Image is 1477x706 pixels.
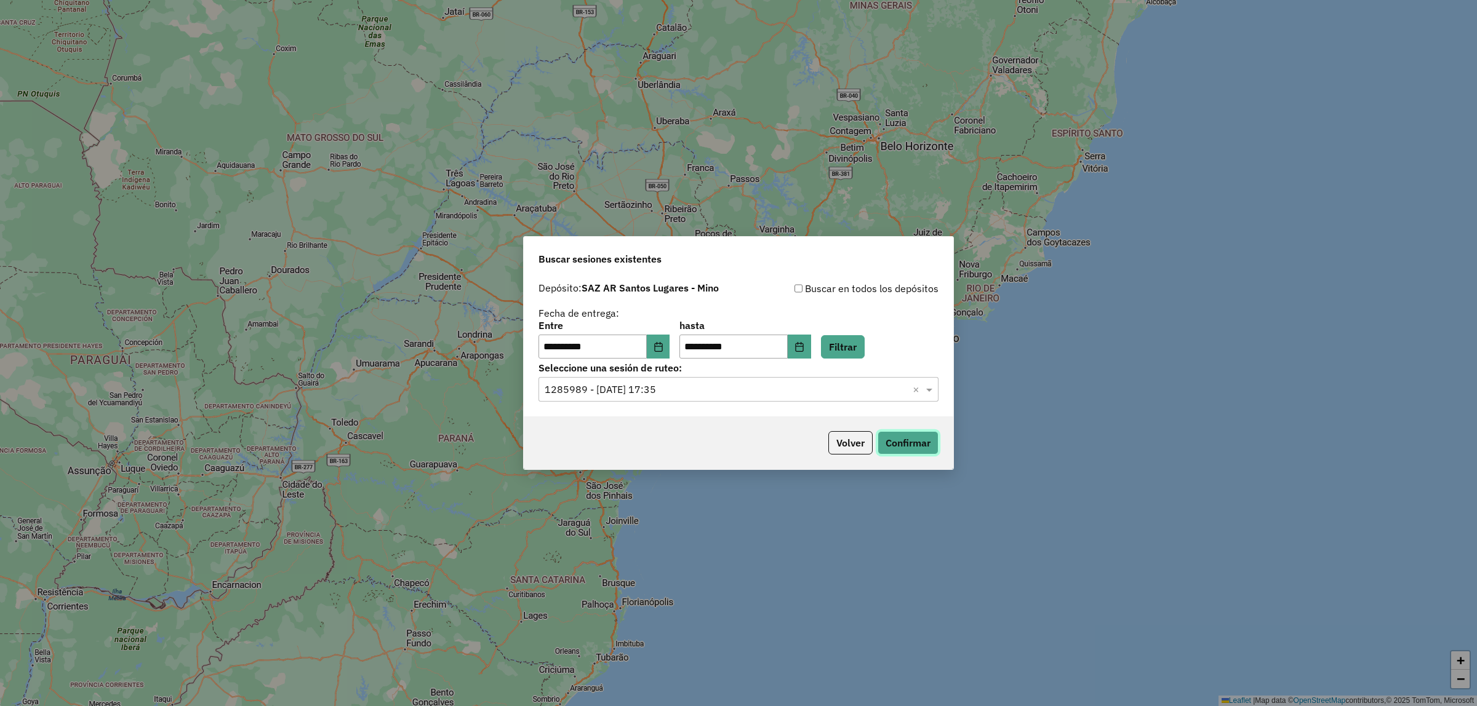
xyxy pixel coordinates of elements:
[913,382,923,397] span: Clear all
[538,360,939,375] label: Seleccione una sesión de ruteo:
[828,431,873,454] button: Volver
[538,318,670,333] label: Entre
[821,335,865,359] button: Filtrar
[582,282,719,294] strong: SAZ AR Santos Lugares - Mino
[788,335,811,359] button: Choose Date
[647,335,670,359] button: Choose Date
[738,281,939,296] div: Buscar en todos los depósitos
[878,431,939,454] button: Confirmar
[538,252,662,266] span: Buscar sesiones existentes
[679,318,811,333] label: hasta
[538,306,619,320] label: Fecha de entrega:
[538,280,719,295] label: Depósito:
